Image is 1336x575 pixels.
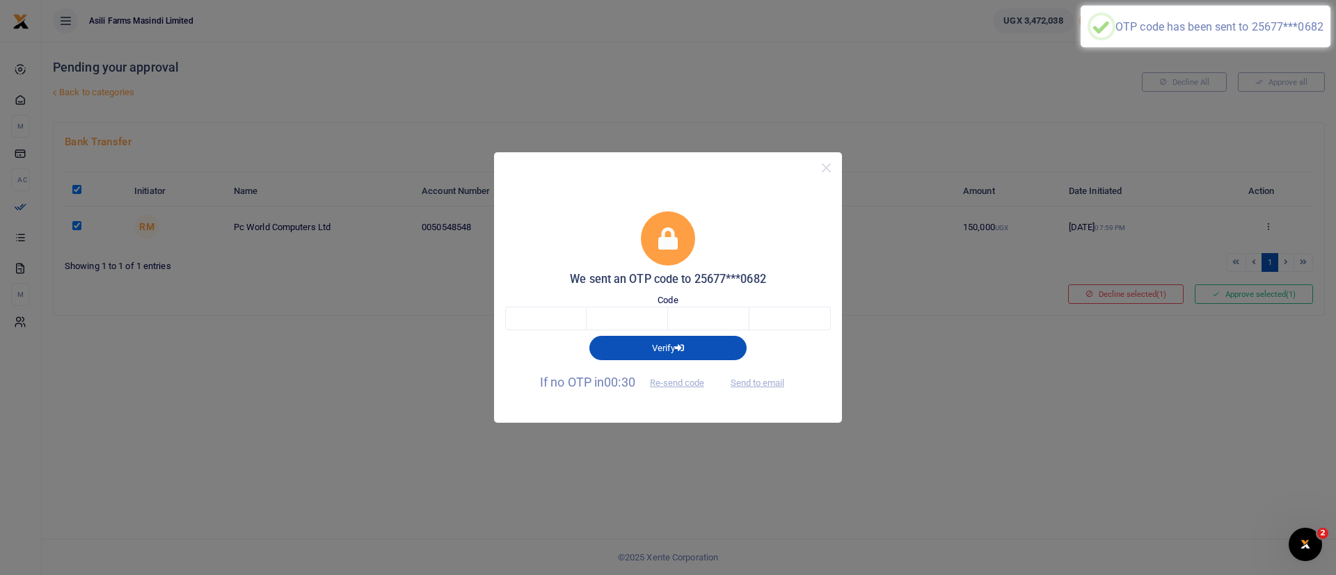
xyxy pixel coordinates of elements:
h5: We sent an OTP code to 25677***0682 [505,273,831,286]
span: 00:30 [604,375,635,389]
span: 2 [1317,528,1328,539]
span: If no OTP in [540,375,716,389]
button: Close [816,158,836,178]
div: OTP code has been sent to 25677***0682 [1115,20,1323,33]
label: Code [658,293,678,307]
button: Verify [589,336,747,359]
iframe: Intercom live chat [1289,528,1322,561]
